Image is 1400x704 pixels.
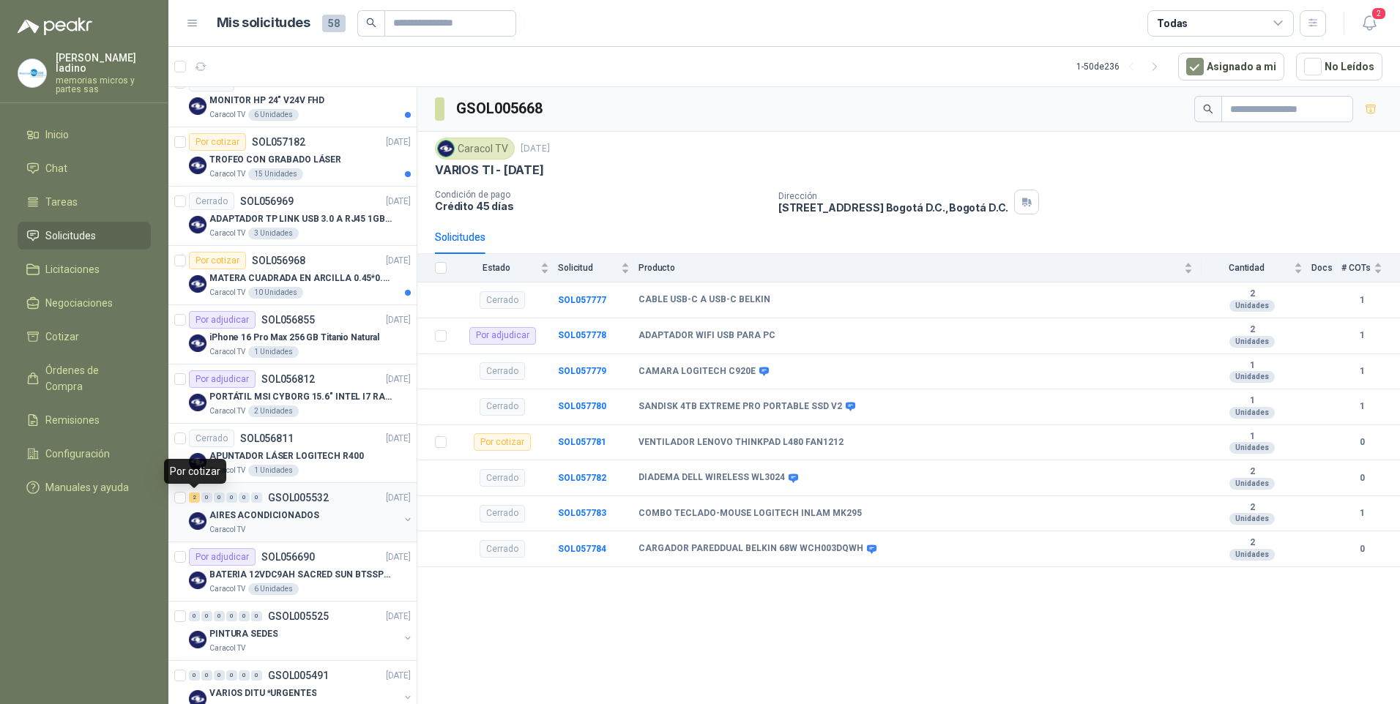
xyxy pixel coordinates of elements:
[435,138,515,160] div: Caracol TV
[638,508,862,520] b: COMBO TECLADO-MOUSE LOGITECH INLAM MK295
[189,493,200,503] div: 2
[168,127,417,187] a: Por cotizarSOL057182[DATE] Company LogoTROFEO CON GRABADO LÁSERCaracol TV15 Unidades
[1341,329,1382,342] b: 1
[1296,53,1382,80] button: No Leídos
[248,168,303,180] div: 15 Unidades
[1341,506,1382,520] b: 1
[638,472,785,484] b: DIADEMA DELL WIRELESS WL3024
[1202,324,1303,336] b: 2
[1229,549,1275,561] div: Unidades
[435,162,544,178] p: VARIOS TI - [DATE]
[209,449,364,463] p: APUNTADOR LÁSER LOGITECH R400
[252,255,305,266] p: SOL056968
[261,374,315,384] p: SOL056812
[558,508,606,518] a: SOL057783
[18,289,151,317] a: Negociaciones
[638,254,1202,282] th: Producto
[45,362,137,394] span: Órdenes de Compra
[638,263,1181,273] span: Producto
[209,568,392,582] p: BATERIA 12VDC9AH SACRED SUN BTSSP12-9HR
[455,254,558,282] th: Estado
[18,473,151,501] a: Manuales y ayuda
[168,424,417,483] a: CerradoSOL056811[DATE] Company LogoAPUNTADOR LÁSER LOGITECH R400Caracol TV1 Unidades
[261,315,315,325] p: SOL056855
[226,493,237,503] div: 0
[201,611,212,621] div: 0
[268,611,329,621] p: GSOL005525
[189,216,206,233] img: Company Logo
[268,670,329,681] p: GSOL005491
[189,192,234,210] div: Cerrado
[189,489,414,536] a: 2 0 0 0 0 0 GSOL005532[DATE] Company LogoAIRES ACONDICIONADOSCaracol TV
[386,372,411,386] p: [DATE]
[386,195,411,209] p: [DATE]
[261,552,315,562] p: SOL056690
[1229,513,1275,525] div: Unidades
[248,583,299,595] div: 6 Unidades
[189,334,206,352] img: Company Logo
[248,109,299,121] div: 6 Unidades
[456,97,545,120] h3: GSOL005668
[189,430,234,447] div: Cerrado
[435,190,767,200] p: Condición de pago
[638,401,842,413] b: SANDISK 4TB EXTREME PRO PORTABLE SSD V2
[558,330,606,340] a: SOL057778
[1229,407,1275,419] div: Unidades
[168,246,417,305] a: Por cotizarSOL056968[DATE] Company LogoMATERA CUADRADA EN ARCILLA 0.45*0.45*0.40Caracol TV10 Unid...
[248,228,299,239] div: 3 Unidades
[18,59,46,87] img: Company Logo
[189,370,256,388] div: Por adjudicar
[209,405,245,417] p: Caracol TV
[1341,400,1382,413] b: 1
[480,469,525,487] div: Cerrado
[209,524,245,536] p: Caracol TV
[1202,395,1303,407] b: 1
[1371,7,1387,20] span: 2
[386,432,411,446] p: [DATE]
[209,686,316,700] p: VARIOS DITU *URGENTES
[386,669,411,683] p: [DATE]
[1202,360,1303,372] b: 1
[638,543,863,555] b: CARGADOR PAREDDUAL BELKIN 68W WCH003DQWH
[209,212,392,226] p: ADAPTADOR TP LINK USB 3.0 A RJ45 1GB WINDOWS
[455,263,537,273] span: Estado
[168,68,417,127] a: CerradoSOL057188[DATE] Company LogoMONITOR HP 24" V24V FHDCaracol TV6 Unidades
[239,611,250,621] div: 0
[209,153,341,167] p: TROFEO CON GRABADO LÁSER
[209,583,245,595] p: Caracol TV
[239,493,250,503] div: 0
[239,670,250,681] div: 0
[248,287,303,299] div: 10 Unidades
[1202,254,1311,282] th: Cantidad
[209,390,392,404] p: PORTÁTIL MSI CYBORG 15.6" INTEL I7 RAM 32GB - 1 TB / Nvidia GeForce RTX 4050
[268,493,329,503] p: GSOL005532
[164,459,226,484] div: Por cotizar
[18,356,151,400] a: Órdenes de Compra
[189,548,256,566] div: Por adjudicar
[1203,104,1213,114] span: search
[1076,55,1166,78] div: 1 - 50 de 236
[189,133,246,151] div: Por cotizar
[558,544,606,554] a: SOL057784
[1229,442,1275,454] div: Unidades
[189,275,206,293] img: Company Logo
[201,493,212,503] div: 0
[209,287,245,299] p: Caracol TV
[189,611,200,621] div: 0
[386,313,411,327] p: [DATE]
[18,440,151,468] a: Configuración
[558,437,606,447] b: SOL057781
[248,405,299,417] div: 2 Unidades
[1341,263,1371,273] span: # COTs
[240,78,294,88] p: SOL057188
[1341,293,1382,307] b: 1
[45,194,78,210] span: Tareas
[386,550,411,564] p: [DATE]
[18,222,151,250] a: Solicitudes
[226,611,237,621] div: 0
[209,627,278,641] p: PINTURA SEDES
[56,53,151,73] p: [PERSON_NAME] ladino
[45,295,113,311] span: Negociaciones
[1229,300,1275,312] div: Unidades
